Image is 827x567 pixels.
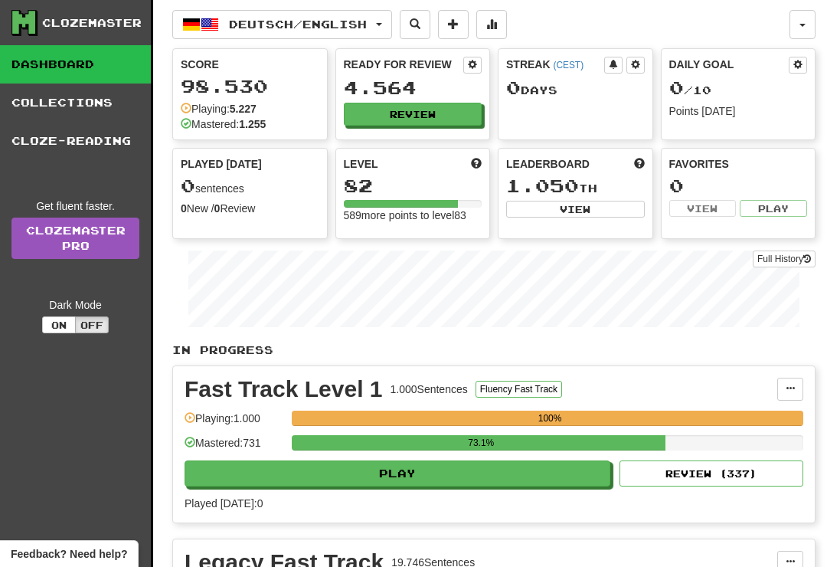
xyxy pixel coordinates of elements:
div: 73.1% [296,435,665,451]
div: Points [DATE] [669,103,808,119]
button: Off [75,316,109,333]
span: This week in points, UTC [634,156,645,172]
span: Leaderboard [506,156,590,172]
div: Dark Mode [11,297,139,313]
div: sentences [181,176,319,196]
button: On [42,316,76,333]
button: Review [344,103,482,126]
strong: 1.255 [239,118,266,130]
span: / 10 [669,84,711,97]
div: Favorites [669,156,808,172]
div: th [506,176,645,196]
strong: 0 [181,202,187,215]
span: 1.050 [506,175,579,196]
p: In Progress [172,342,816,358]
div: Score [181,57,319,72]
span: Level [344,156,378,172]
span: Open feedback widget [11,546,127,562]
div: New / Review [181,201,319,216]
div: Playing: [181,101,257,116]
button: View [506,201,645,218]
button: Full History [753,251,816,267]
div: Clozemaster [42,15,142,31]
div: Day s [506,78,645,98]
a: (CEST) [553,60,583,70]
button: Search sentences [400,10,430,39]
div: 98.530 [181,77,319,96]
div: 82 [344,176,482,195]
a: ClozemasterPro [11,218,139,259]
span: Played [DATE] [181,156,262,172]
div: Mastered: 731 [185,435,284,460]
div: 1.000 Sentences [391,382,468,397]
button: Fluency Fast Track [476,381,562,398]
button: Add sentence to collection [438,10,469,39]
div: Streak [506,57,604,72]
button: View [669,200,737,217]
div: 100% [296,411,803,426]
span: 0 [506,77,521,98]
button: Deutsch/English [172,10,392,39]
div: Fast Track Level 1 [185,378,383,401]
strong: 0 [214,202,221,215]
strong: 5.227 [230,103,257,115]
span: 0 [669,77,684,98]
div: Ready for Review [344,57,464,72]
div: 589 more points to level 83 [344,208,482,223]
div: Playing: 1.000 [185,411,284,436]
div: Daily Goal [669,57,789,74]
button: Review (337) [619,460,803,487]
button: More stats [476,10,507,39]
span: Score more points to level up [471,156,482,172]
span: 0 [181,175,195,196]
span: Played [DATE]: 0 [185,497,263,510]
button: Play [185,460,610,487]
div: Get fluent faster. [11,198,139,214]
div: 0 [669,176,808,195]
div: Mastered: [181,116,266,132]
span: Deutsch / English [229,18,367,31]
button: Play [740,200,807,217]
div: 4.564 [344,78,482,97]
